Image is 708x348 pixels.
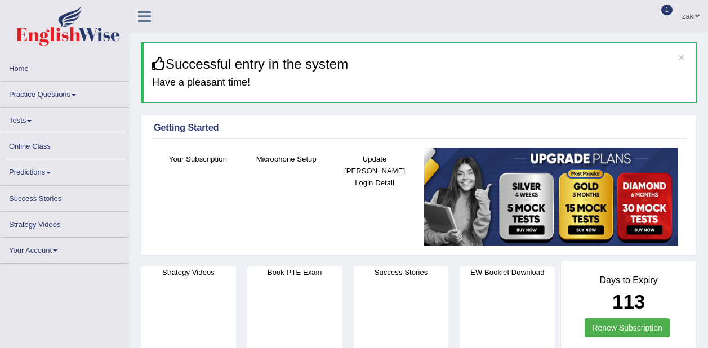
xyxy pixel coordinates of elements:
[1,108,129,130] a: Tests
[573,275,684,285] h4: Days to Expiry
[1,82,129,104] a: Practice Questions
[1,56,129,78] a: Home
[336,153,413,189] h4: Update [PERSON_NAME] Login Detail
[1,238,129,260] a: Your Account
[159,153,237,165] h4: Your Subscription
[460,266,555,278] h4: EW Booklet Download
[354,266,449,278] h4: Success Stories
[612,291,645,313] b: 113
[152,77,688,88] h4: Have a pleasant time!
[248,153,325,165] h4: Microphone Setup
[678,51,685,63] button: ×
[1,186,129,208] a: Success Stories
[661,5,673,15] span: 1
[424,148,678,246] img: small5.jpg
[152,57,688,72] h3: Successful entry in the system
[1,212,129,234] a: Strategy Videos
[1,133,129,155] a: Online Class
[585,318,670,337] a: Renew Subscription
[141,266,236,278] h4: Strategy Videos
[154,121,684,135] div: Getting Started
[1,159,129,181] a: Predictions
[247,266,342,278] h4: Book PTE Exam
